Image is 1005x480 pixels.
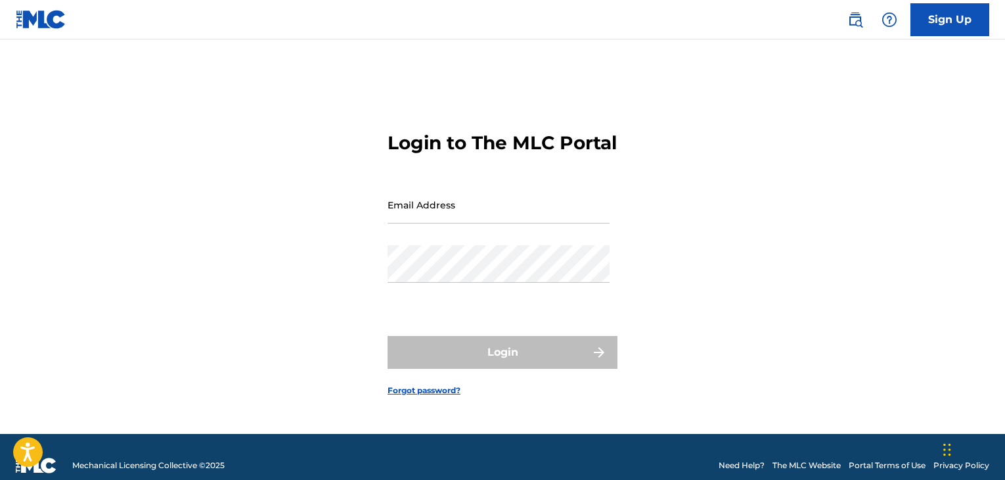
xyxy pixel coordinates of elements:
a: Public Search [842,7,868,33]
div: Drag [943,430,951,469]
div: Help [876,7,903,33]
a: Privacy Policy [933,460,989,471]
a: Sign Up [910,3,989,36]
img: logo [16,458,56,473]
a: Need Help? [719,460,765,471]
h3: Login to The MLC Portal [388,132,617,155]
a: The MLC Website [772,460,841,471]
a: Forgot password? [388,385,460,396]
span: Mechanical Licensing Collective © 2025 [72,460,225,471]
img: search [847,12,863,28]
img: MLC Logo [16,10,66,29]
iframe: Chat Widget [939,417,1005,480]
img: help [882,12,897,28]
a: Portal Terms of Use [849,460,926,471]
